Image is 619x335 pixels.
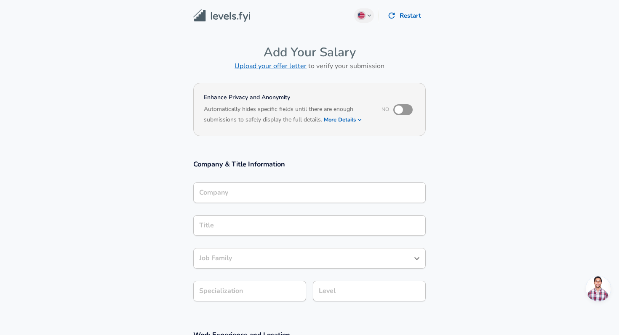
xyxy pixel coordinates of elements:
button: Restart [384,7,426,24]
img: Levels.fyi [193,9,250,22]
h6: to verify your submission [193,60,426,72]
h4: Add Your Salary [193,45,426,60]
img: English (US) [358,12,365,19]
span: No [382,106,389,113]
input: L3 [317,285,422,298]
div: Open chat [586,276,611,301]
h6: Automatically hides specific fields until there are enough submissions to safely display the full... [204,105,370,126]
button: Open [411,253,423,264]
a: Upload your offer letter [235,61,307,71]
h4: Enhance Privacy and Anonymity [204,93,370,102]
button: More Details [324,114,363,126]
input: Specialization [193,281,306,301]
input: Google [197,186,422,199]
input: Software Engineer [197,219,422,232]
h3: Company & Title Information [193,159,426,169]
input: Software Engineer [197,252,409,265]
button: English (US) [354,8,374,23]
